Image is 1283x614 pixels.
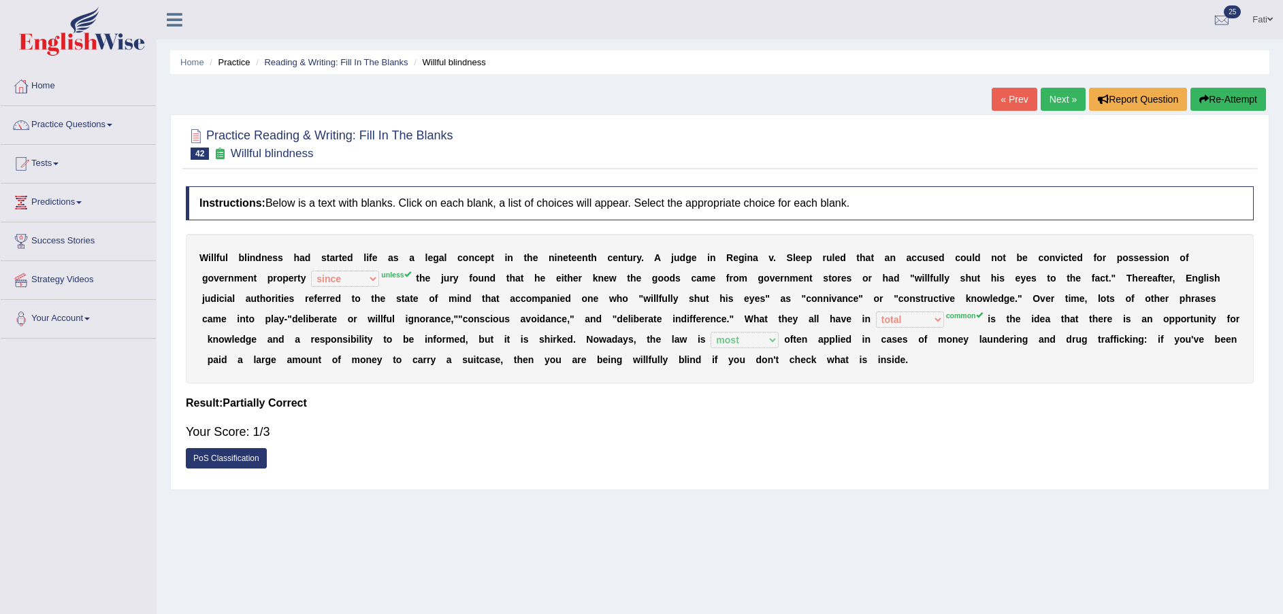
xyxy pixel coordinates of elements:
[1164,273,1169,284] b: e
[828,273,832,284] b: t
[234,273,242,284] b: m
[301,273,306,284] b: y
[208,273,214,284] b: o
[733,252,738,263] b: e
[219,252,225,263] b: u
[1134,252,1139,263] b: s
[1050,273,1056,284] b: o
[933,273,939,284] b: u
[840,252,846,263] b: d
[347,252,353,263] b: d
[691,273,696,284] b: c
[463,252,469,263] b: o
[1160,273,1164,284] b: t
[272,252,278,263] b: s
[449,273,453,284] b: r
[521,273,524,284] b: t
[1092,273,1095,284] b: f
[293,252,299,263] b: h
[444,273,450,284] b: u
[1093,252,1097,263] b: f
[216,252,220,263] b: f
[804,273,810,284] b: n
[1,261,156,295] a: Strategy Videos
[1,67,156,101] a: Home
[910,273,915,284] b: "
[588,252,591,263] b: t
[710,252,716,263] b: n
[1050,252,1056,263] b: n
[562,273,564,284] b: i
[457,252,463,263] b: c
[675,273,681,284] b: s
[680,252,686,263] b: d
[636,273,641,284] b: e
[267,252,272,263] b: e
[790,273,798,284] b: m
[871,252,874,263] b: t
[787,252,793,263] b: S
[1016,273,1021,284] b: e
[1100,273,1105,284] b: c
[944,273,949,284] b: y
[1055,252,1060,263] b: v
[674,252,680,263] b: u
[1022,252,1028,263] b: e
[747,252,753,263] b: n
[664,273,670,284] b: o
[992,88,1037,111] a: « Prev
[186,126,453,160] h2: Practice Reading & Writing: Fill In The Blanks
[250,252,256,263] b: n
[618,252,624,263] b: n
[798,273,804,284] b: e
[211,252,214,263] b: l
[627,273,630,284] b: t
[1163,252,1169,263] b: n
[564,273,568,284] b: t
[823,252,826,263] b: r
[806,252,812,263] b: p
[641,252,644,263] b: .
[652,273,658,284] b: g
[856,252,860,263] b: t
[273,273,276,284] b: r
[214,252,216,263] b: l
[753,252,758,263] b: a
[439,252,444,263] b: a
[1094,273,1100,284] b: a
[427,252,433,263] b: e
[726,252,733,263] b: R
[996,273,999,284] b: i
[1,300,156,334] a: Your Account
[924,273,927,284] b: l
[591,252,597,263] b: h
[484,273,490,284] b: n
[278,252,283,263] b: s
[571,252,576,263] b: e
[557,252,563,263] b: n
[253,273,257,284] b: t
[745,252,747,263] b: i
[299,252,305,263] b: a
[468,252,474,263] b: n
[739,273,747,284] b: m
[453,273,459,284] b: y
[758,273,764,284] b: g
[607,252,613,263] b: c
[419,273,425,284] b: h
[630,273,636,284] b: h
[205,293,211,304] b: u
[922,273,925,284] b: i
[801,252,807,263] b: e
[604,273,609,284] b: e
[202,273,208,284] b: g
[1126,273,1133,284] b: T
[907,252,912,263] b: a
[212,148,227,160] small: Exam occurring question
[1,222,156,256] a: Success Stories
[888,273,894,284] b: a
[780,273,783,284] b: r
[696,273,702,284] b: a
[305,252,311,263] b: d
[1047,273,1050,284] b: t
